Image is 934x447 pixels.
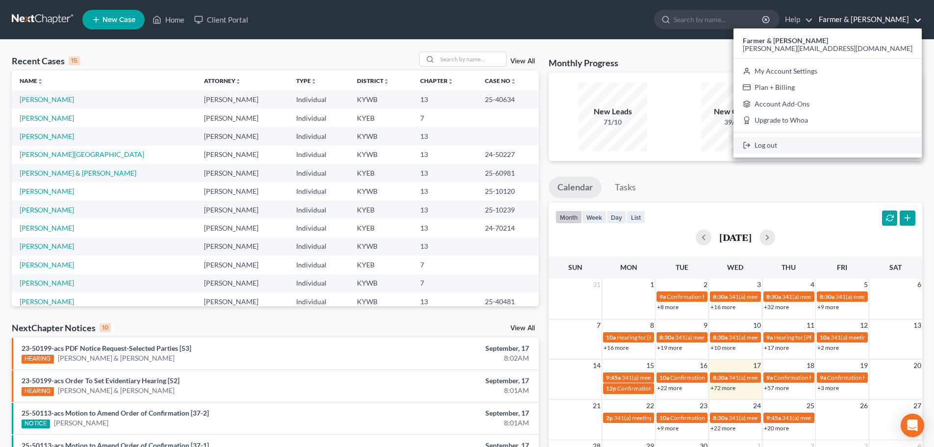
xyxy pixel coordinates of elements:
span: 25 [806,400,815,412]
td: Individual [288,274,349,292]
span: 8:30a [713,334,728,341]
span: 3 [756,279,762,290]
span: Confirmation hearing for [PERSON_NAME] [667,293,778,300]
td: 7 [412,256,477,274]
span: 9 [703,319,708,331]
input: Search by name... [437,52,506,66]
span: 341(a) meeting for [PERSON_NAME] [831,334,925,341]
i: unfold_more [37,79,43,84]
span: 9a [659,293,666,300]
span: Fri [837,263,847,271]
td: 24-50227 [477,146,539,164]
td: 25-10239 [477,201,539,219]
span: 10a [606,334,616,341]
a: [PERSON_NAME] [20,95,74,104]
span: 6 [916,279,922,290]
span: Confirmation hearing for [PERSON_NAME] & [PERSON_NAME] [617,385,781,392]
a: +16 more [710,303,735,311]
td: 25-60981 [477,164,539,182]
td: 24-70214 [477,219,539,237]
span: Sun [568,263,582,271]
td: [PERSON_NAME] [196,256,288,274]
a: [PERSON_NAME] [20,206,74,214]
span: 8 [649,319,655,331]
td: Individual [288,256,349,274]
a: +20 more [764,424,789,432]
button: week [582,210,606,224]
a: [PERSON_NAME] [20,114,74,122]
td: Individual [288,292,349,311]
a: View All [510,58,535,65]
a: +57 more [764,384,789,392]
td: [PERSON_NAME] [196,219,288,237]
span: 341(a) meeting for [PERSON_NAME] [729,334,823,341]
span: Confirmation hearing for [PERSON_NAME] [670,414,782,421]
td: KYWB [349,237,412,256]
td: 13 [412,182,477,200]
i: unfold_more [448,79,454,84]
a: Nameunfold_more [20,77,43,84]
td: KYWB [349,90,412,108]
a: [PERSON_NAME] [20,187,74,195]
span: 341(a) meeting for [PERSON_NAME] [729,414,823,421]
span: 10 [752,319,762,331]
td: Individual [288,182,349,200]
span: Hearing for [PERSON_NAME] [774,334,850,341]
span: 8:30a [766,293,781,300]
td: KYWB [349,146,412,164]
span: 341(a) meeting for [PERSON_NAME] & [PERSON_NAME] [729,374,875,381]
span: 11 [806,319,815,331]
span: 15 [645,360,655,371]
div: Recent Cases [12,55,80,67]
span: 14 [592,360,602,371]
a: [PERSON_NAME] & [PERSON_NAME] [58,353,175,363]
a: Log out [733,137,922,154]
td: 13 [412,219,477,237]
span: 13 [912,319,922,331]
h2: [DATE] [719,232,752,242]
span: [PERSON_NAME][EMAIL_ADDRESS][DOMAIN_NAME] [743,44,912,53]
a: +72 more [710,384,735,392]
button: list [627,210,645,224]
span: Thu [782,263,796,271]
div: Farmer & [PERSON_NAME] [733,28,922,158]
span: 17 [752,360,762,371]
td: 25-40634 [477,90,539,108]
span: 18 [806,360,815,371]
div: New Clients [701,106,770,117]
div: 10 [100,323,111,332]
td: 13 [412,127,477,145]
div: New Leads [579,106,647,117]
span: 9:45a [766,414,781,421]
span: 21 [592,400,602,412]
span: 8:30a [820,293,834,300]
a: Upgrade to Whoa [733,112,922,129]
span: 341(a) meeting for [PERSON_NAME] [782,414,877,421]
span: 8:30a [713,374,728,381]
td: 7 [412,274,477,292]
td: KYEB [349,109,412,127]
span: 4 [809,279,815,290]
td: KYWB [349,182,412,200]
a: [PERSON_NAME] [20,132,74,140]
span: 9:45a [606,374,621,381]
span: 8:30a [659,334,674,341]
div: 8:01AM [366,418,529,428]
span: 19 [859,360,869,371]
a: +10 more [710,344,735,351]
div: September, 17 [366,376,529,386]
span: 8:30a [713,293,728,300]
a: +9 more [657,424,679,432]
div: HEARING [22,355,54,364]
span: Sat [889,263,902,271]
span: 2p [606,414,613,421]
span: 10a [659,414,669,421]
td: KYWB [349,274,412,292]
div: September, 17 [366,343,529,353]
a: Client Portal [189,11,253,28]
td: Individual [288,146,349,164]
div: September, 17 [366,408,529,418]
a: +2 more [817,344,839,351]
span: Confirmation hearing for [PERSON_NAME] [774,374,885,381]
a: [PERSON_NAME] [20,297,74,306]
